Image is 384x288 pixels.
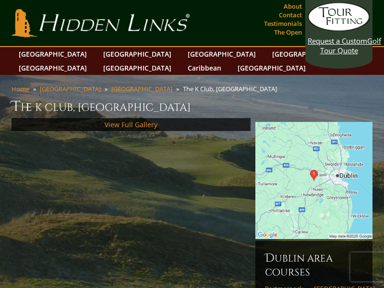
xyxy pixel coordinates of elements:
[262,17,304,30] a: Testimonials
[308,36,367,46] span: Request a Custom
[233,61,311,75] a: [GEOGRAPHIC_DATA]
[183,61,226,75] a: Caribbean
[40,84,101,93] a: [GEOGRAPHIC_DATA]
[111,84,172,93] a: [GEOGRAPHIC_DATA]
[308,2,370,55] a: Request a CustomGolf Tour Quote
[265,251,363,279] h6: Dublin Area Courses
[272,25,304,39] a: The Open
[105,120,157,129] a: View Full Gallery
[12,97,372,116] h1: The K Club, [GEOGRAPHIC_DATA]
[276,8,304,22] a: Contact
[255,122,372,239] img: Google Map of The K Club, Kildare, Ireland
[183,84,281,93] li: The K Club, [GEOGRAPHIC_DATA]
[98,61,176,75] a: [GEOGRAPHIC_DATA]
[12,84,29,93] a: Home
[14,47,92,61] a: [GEOGRAPHIC_DATA]
[183,47,261,61] a: [GEOGRAPHIC_DATA]
[14,61,92,75] a: [GEOGRAPHIC_DATA]
[98,47,176,61] a: [GEOGRAPHIC_DATA]
[267,47,345,61] a: [GEOGRAPHIC_DATA]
